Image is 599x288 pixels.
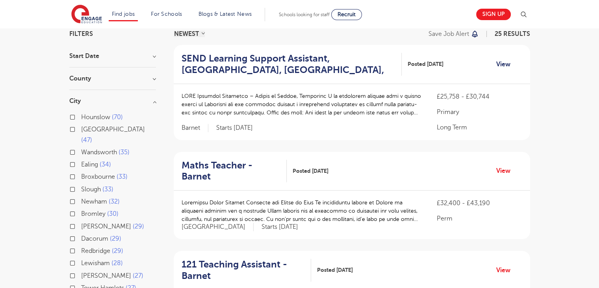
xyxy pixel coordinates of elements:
[496,166,516,176] a: View
[119,149,130,156] span: 35
[279,12,330,17] span: Schools looking for staff
[111,260,123,267] span: 28
[100,161,111,168] span: 34
[69,53,156,59] h3: Start Date
[69,98,156,104] h3: City
[476,9,511,20] a: Sign up
[81,161,98,168] span: Ealing
[81,272,86,277] input: [PERSON_NAME] 27
[81,114,110,121] span: Hounslow
[81,260,110,267] span: Lewisham
[437,123,522,132] p: Long Term
[293,167,328,175] span: Posted [DATE]
[102,186,113,193] span: 33
[81,149,117,156] span: Wandsworth
[81,260,86,265] input: Lewisham 28
[110,235,121,242] span: 29
[69,75,156,82] h3: County
[182,160,280,183] h2: Maths Teacher - Barnet
[71,5,102,24] img: Engage Education
[81,137,92,144] span: 47
[182,259,305,282] h2: 121 Teaching Assistant - Barnet
[182,124,208,132] span: Barnet
[133,272,143,279] span: 27
[331,9,362,20] a: Recruit
[81,247,86,252] input: Redbridge 29
[81,210,106,217] span: Bromley
[81,186,101,193] span: Slough
[81,198,107,205] span: Newham
[81,126,86,131] input: [GEOGRAPHIC_DATA] 47
[182,53,402,76] a: SEND Learning Support Assistant, [GEOGRAPHIC_DATA], [GEOGRAPHIC_DATA],
[198,11,252,17] a: Blogs & Latest News
[81,161,86,166] input: Ealing 34
[81,247,110,254] span: Redbridge
[81,235,108,242] span: Dacorum
[338,11,356,17] span: Recruit
[81,210,86,215] input: Bromley 30
[81,223,131,230] span: [PERSON_NAME]
[437,214,522,223] p: Perm
[81,198,86,203] input: Newham 32
[182,160,287,183] a: Maths Teacher - Barnet
[317,266,353,274] span: Posted [DATE]
[182,198,421,223] p: Loremipsu Dolor Sitamet Consecte adi Elitse do Eius Te incididuntu labore et Dolore ma aliquaeni ...
[112,114,123,121] span: 70
[182,53,395,76] h2: SEND Learning Support Assistant, [GEOGRAPHIC_DATA], [GEOGRAPHIC_DATA],
[408,60,443,68] span: Posted [DATE]
[496,265,516,275] a: View
[182,259,311,282] a: 121 Teaching Assistant - Barnet
[182,223,254,231] span: [GEOGRAPHIC_DATA]
[107,210,119,217] span: 30
[437,107,522,117] p: Primary
[81,126,145,133] span: [GEOGRAPHIC_DATA]
[81,235,86,240] input: Dacorum 29
[182,92,421,117] p: LORE Ipsumdol Sitametco – Adipis el Seddoe, Temporinc U la etdolorem aliquae admi v quisno exerci...
[112,11,135,17] a: Find jobs
[81,114,86,119] input: Hounslow 70
[428,31,479,37] button: Save job alert
[133,223,144,230] span: 29
[216,124,253,132] p: Starts [DATE]
[151,11,182,17] a: For Schools
[81,186,86,191] input: Slough 33
[109,198,120,205] span: 32
[261,223,298,231] p: Starts [DATE]
[81,272,131,279] span: [PERSON_NAME]
[81,173,115,180] span: Broxbourne
[496,59,516,69] a: View
[495,30,530,37] span: 25 RESULTS
[81,173,86,178] input: Broxbourne 33
[428,31,469,37] p: Save job alert
[112,247,123,254] span: 29
[81,149,86,154] input: Wandsworth 35
[81,223,86,228] input: [PERSON_NAME] 29
[437,198,522,208] p: £32,400 - £43,190
[69,31,93,37] span: Filters
[437,92,522,101] p: £25,758 - £30,744
[117,173,128,180] span: 33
